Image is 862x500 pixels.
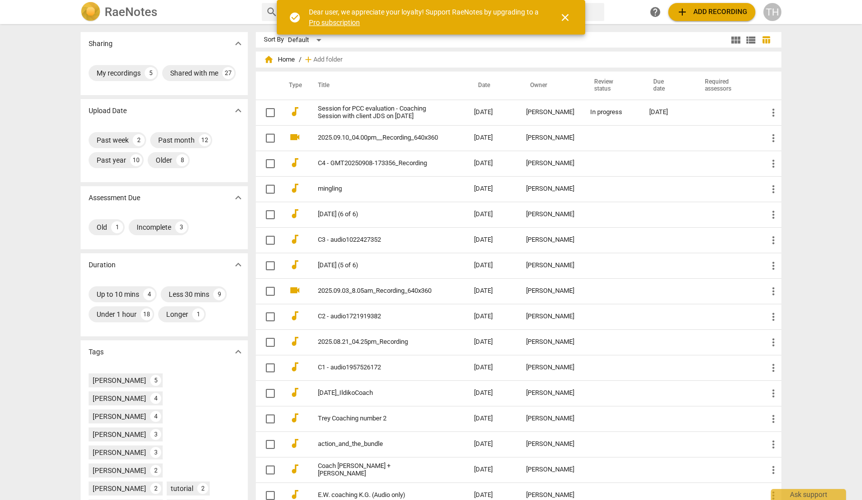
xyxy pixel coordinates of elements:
div: [PERSON_NAME] [526,236,574,244]
span: more_vert [767,234,779,246]
td: [DATE] [466,278,518,304]
div: [PERSON_NAME] [526,313,574,320]
div: [PERSON_NAME] [93,483,146,493]
span: home [264,55,274,65]
span: expand_more [232,38,244,50]
button: Show more [231,344,246,359]
span: search [266,6,278,18]
span: add [303,55,313,65]
div: 2 [197,483,208,494]
span: Home [264,55,295,65]
div: 5 [145,67,157,79]
img: Logo [81,2,101,22]
div: Old [97,222,107,232]
a: C2 - audio1721919382 [318,313,438,320]
p: Sharing [89,39,113,49]
div: 5 [150,375,161,386]
span: expand_more [232,105,244,117]
div: Incomplete [137,222,171,232]
a: Trey Coaching number 2 [318,415,438,422]
div: 8 [176,154,188,166]
p: Tags [89,347,104,357]
span: more_vert [767,413,779,425]
span: more_vert [767,438,779,450]
span: audiotrack [289,157,301,169]
div: [PERSON_NAME] [93,447,146,457]
span: audiotrack [289,259,301,271]
span: more_vert [767,107,779,119]
div: 4 [143,288,155,300]
div: Past week [97,135,129,145]
td: [DATE] [466,176,518,202]
a: Session for PCC evaluation - Coaching Session with client JDS on [DATE] [318,105,438,120]
span: table_chart [761,35,771,45]
span: more_vert [767,387,779,399]
div: [DATE] [649,109,685,116]
th: Title [306,72,466,100]
div: Less 30 mins [169,289,209,299]
span: / [299,56,301,64]
td: [DATE] [466,380,518,406]
div: 2 [150,483,161,494]
span: view_list [745,34,757,46]
span: videocam [289,284,301,296]
button: List view [743,33,758,48]
a: Help [646,3,664,21]
span: help [649,6,661,18]
div: 18 [141,308,153,320]
span: view_module [730,34,742,46]
span: add [676,6,688,18]
button: Show more [231,36,246,51]
div: My recordings [97,68,141,78]
td: [DATE] [466,406,518,431]
td: [DATE] [466,100,518,125]
td: [DATE] [466,125,518,151]
span: more_vert [767,260,779,272]
span: expand_more [232,259,244,271]
p: Assessment Due [89,193,140,203]
span: Add recording [676,6,747,18]
button: TH [763,3,781,21]
div: 4 [150,393,161,404]
td: [DATE] [466,355,518,380]
div: [PERSON_NAME] [526,440,574,448]
div: Past month [158,135,195,145]
a: Pro subscription [309,19,360,27]
div: 4 [150,411,161,422]
div: [PERSON_NAME] [526,185,574,193]
button: Close [553,6,577,30]
div: 27 [222,67,234,79]
div: Longer [166,309,188,319]
span: more_vert [767,362,779,374]
a: 2025.08.21_04.25pm_Recording [318,338,438,346]
span: videocam [289,131,301,143]
div: Sort By [264,36,284,44]
a: E.W. coaching K.G. (Audio only) [318,491,438,499]
div: Older [156,155,172,165]
div: [PERSON_NAME] [93,429,146,439]
span: audiotrack [289,361,301,373]
td: [DATE] [466,457,518,482]
td: [DATE] [466,202,518,227]
th: Due date [641,72,693,100]
a: mingling [318,185,438,193]
span: more_vert [767,132,779,144]
a: Coach [PERSON_NAME] + [PERSON_NAME] [318,462,438,477]
td: [DATE] [466,304,518,329]
div: [PERSON_NAME] [526,364,574,371]
div: 10 [130,154,142,166]
td: [DATE] [466,329,518,355]
p: Upload Date [89,106,127,116]
div: [PERSON_NAME] [526,415,574,422]
a: C3 - audio1022427352 [318,236,438,244]
span: expand_more [232,346,244,358]
div: Under 1 hour [97,309,137,319]
td: [DATE] [466,431,518,457]
div: 3 [150,447,161,458]
span: audiotrack [289,182,301,194]
div: [PERSON_NAME] [526,160,574,167]
a: 2025.09.10_04.00pm__Recording_640x360 [318,134,438,142]
span: audiotrack [289,412,301,424]
span: Add folder [313,56,342,64]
